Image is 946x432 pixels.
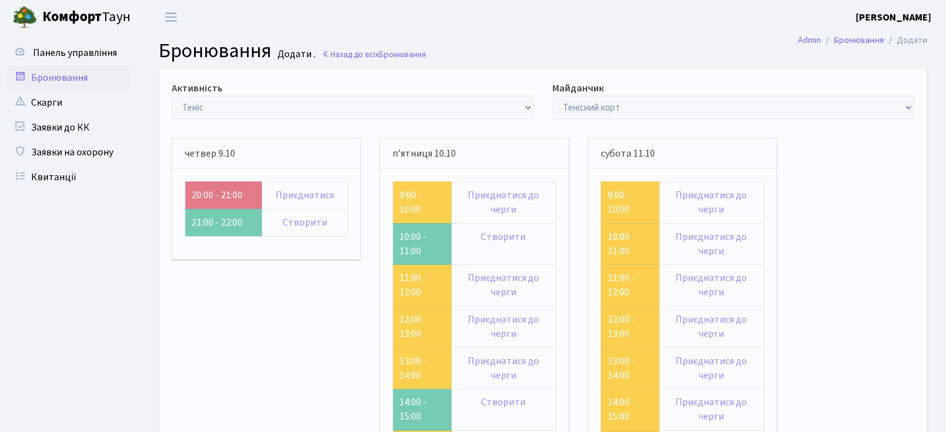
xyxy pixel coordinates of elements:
a: Приєднатися до черги [675,313,747,341]
a: Створити [481,395,526,409]
a: Бронювання [6,65,131,90]
span: Бронювання [379,48,426,60]
a: Приєднатися до черги [675,230,747,258]
label: Майданчик [552,81,604,96]
a: Панель управління [6,40,131,65]
nav: breadcrumb [779,27,946,53]
td: 14:00 - 15:00 [393,389,452,431]
a: 13:00 - 14:00 [399,354,427,382]
a: Приєднатися до черги [468,354,539,382]
a: 9:00 - 10:00 [608,188,630,216]
a: 20:00 - 21:00 [192,188,243,202]
a: 9:00 - 10:00 [399,188,422,216]
a: Скарги [6,90,131,115]
a: 10:00 - 11:00 [608,230,635,258]
a: Приєднатися до черги [468,313,539,341]
a: 14:00 - 15:00 [608,395,635,423]
a: Приєднатися до черги [675,395,747,423]
a: Створити [481,230,526,244]
a: Приєднатися [276,188,334,202]
a: 12:00 - 13:00 [608,313,635,341]
a: Створити [282,216,327,229]
a: 12:00 - 13:00 [399,313,427,341]
div: субота 11.10 [588,139,776,169]
li: Додати [884,34,927,47]
span: Таун [42,7,131,28]
a: Приєднатися до черги [468,271,539,299]
a: Приєднатися до черги [675,354,747,382]
a: Заявки до КК [6,115,131,140]
span: Бронювання [159,37,271,65]
b: [PERSON_NAME] [856,11,931,24]
a: 11:00 - 12:00 [399,271,427,299]
td: 10:00 - 11:00 [393,223,452,265]
button: Переключити навігацію [155,7,187,27]
small: Додати . [275,48,315,60]
b: Комфорт [42,7,102,27]
a: Admin [798,34,821,47]
a: Приєднатися до черги [468,188,539,216]
label: Активність [172,81,223,96]
a: Приєднатися до черги [675,271,747,299]
a: Бронювання [834,34,884,47]
a: [PERSON_NAME] [856,10,931,25]
a: Квитанції [6,165,131,190]
div: четвер 9.10 [172,139,360,169]
td: 21:00 - 22:00 [185,209,262,236]
a: Приєднатися до черги [675,188,747,216]
a: Назад до всіхБронювання [322,48,426,60]
img: logo.png [12,5,37,30]
a: 13:00 - 14:00 [608,354,635,382]
div: п’ятниця 10.10 [380,139,568,169]
a: 11:00 - 12:00 [608,271,635,299]
span: Панель управління [33,46,117,60]
a: Заявки на охорону [6,140,131,165]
